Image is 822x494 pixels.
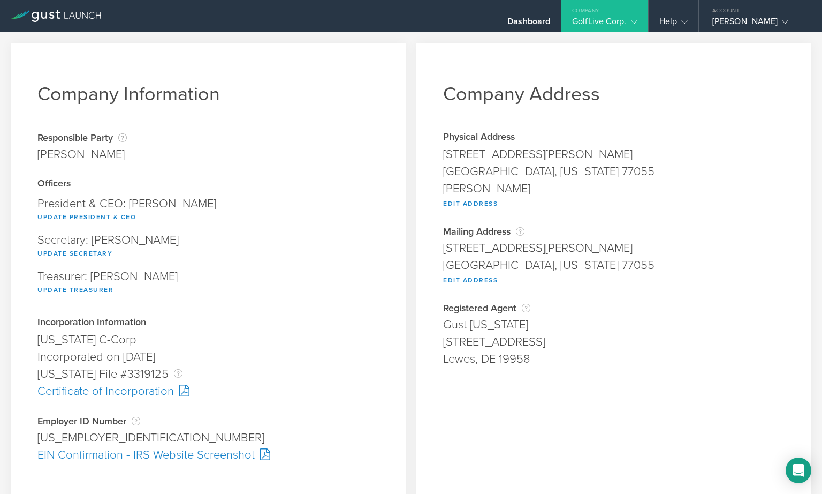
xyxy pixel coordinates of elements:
[37,265,379,302] div: Treasurer: [PERSON_NAME]
[443,350,785,368] div: Lewes, DE 19958
[37,446,379,463] div: EIN Confirmation - IRS Website Screenshot
[443,163,785,180] div: [GEOGRAPHIC_DATA], [US_STATE] 77055
[572,16,637,32] div: GolfLive Corp.
[37,416,379,426] div: Employer ID Number
[443,257,785,274] div: [GEOGRAPHIC_DATA], [US_STATE] 77055
[37,229,379,265] div: Secretary: [PERSON_NAME]
[443,146,785,163] div: [STREET_ADDRESS][PERSON_NAME]
[37,132,127,143] div: Responsible Party
[443,226,785,237] div: Mailing Address
[37,179,379,190] div: Officers
[37,365,379,383] div: [US_STATE] File #3319125
[507,16,550,32] div: Dashboard
[443,303,785,313] div: Registered Agent
[443,333,785,350] div: [STREET_ADDRESS]
[37,83,379,106] h1: Company Information
[443,83,785,106] h1: Company Address
[443,239,785,257] div: [STREET_ADDRESS][PERSON_NAME]
[37,247,112,260] button: Update Secretary
[443,274,498,287] button: Edit Address
[37,383,379,400] div: Certificate of Incorporation
[443,197,498,210] button: Edit Address
[659,16,688,32] div: Help
[37,211,136,223] button: Update President & CEO
[786,458,811,483] div: Open Intercom Messenger
[37,146,127,163] div: [PERSON_NAME]
[37,348,379,365] div: Incorporated on [DATE]
[712,16,803,32] div: [PERSON_NAME]
[37,331,379,348] div: [US_STATE] C-Corp
[443,132,785,143] div: Physical Address
[37,283,113,296] button: Update Treasurer
[443,180,785,197] div: [PERSON_NAME]
[37,429,379,446] div: [US_EMPLOYER_IDENTIFICATION_NUMBER]
[37,192,379,229] div: President & CEO: [PERSON_NAME]
[443,316,785,333] div: Gust [US_STATE]
[37,318,379,328] div: Incorporation Information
